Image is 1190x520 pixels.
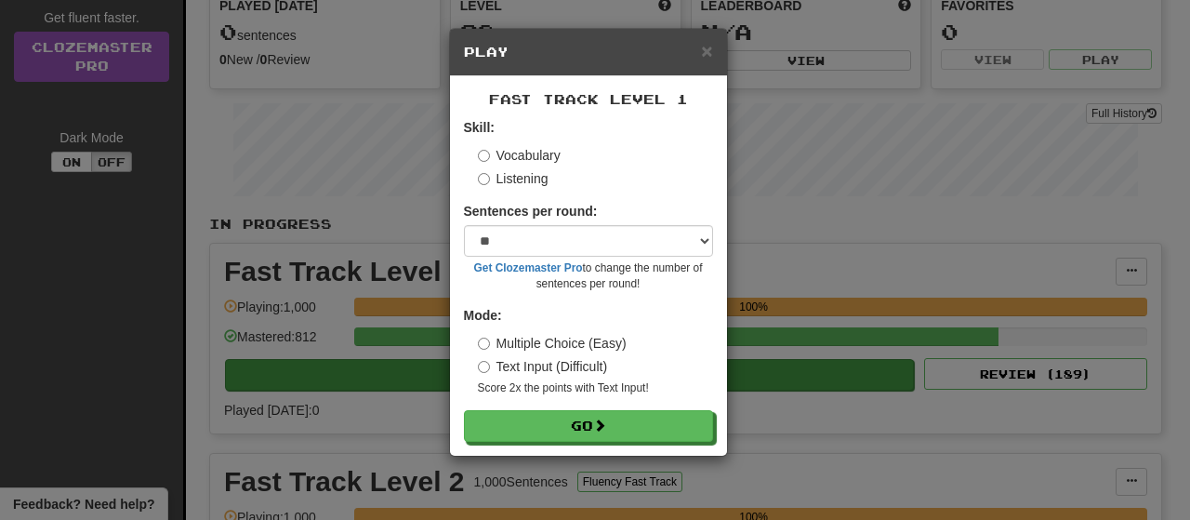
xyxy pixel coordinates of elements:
button: Close [701,41,712,60]
small: to change the number of sentences per round! [464,260,713,292]
input: Multiple Choice (Easy) [478,338,490,350]
label: Listening [478,169,549,188]
label: Multiple Choice (Easy) [478,334,627,353]
span: × [701,40,712,61]
label: Text Input (Difficult) [478,357,608,376]
label: Sentences per round: [464,202,598,220]
input: Vocabulary [478,150,490,162]
span: Fast Track Level 1 [489,91,688,107]
button: Go [464,410,713,442]
small: Score 2x the points with Text Input ! [478,380,713,396]
input: Text Input (Difficult) [478,361,490,373]
h5: Play [464,43,713,61]
strong: Mode: [464,308,502,323]
strong: Skill: [464,120,495,135]
input: Listening [478,173,490,185]
a: Get Clozemaster Pro [474,261,583,274]
label: Vocabulary [478,146,561,165]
